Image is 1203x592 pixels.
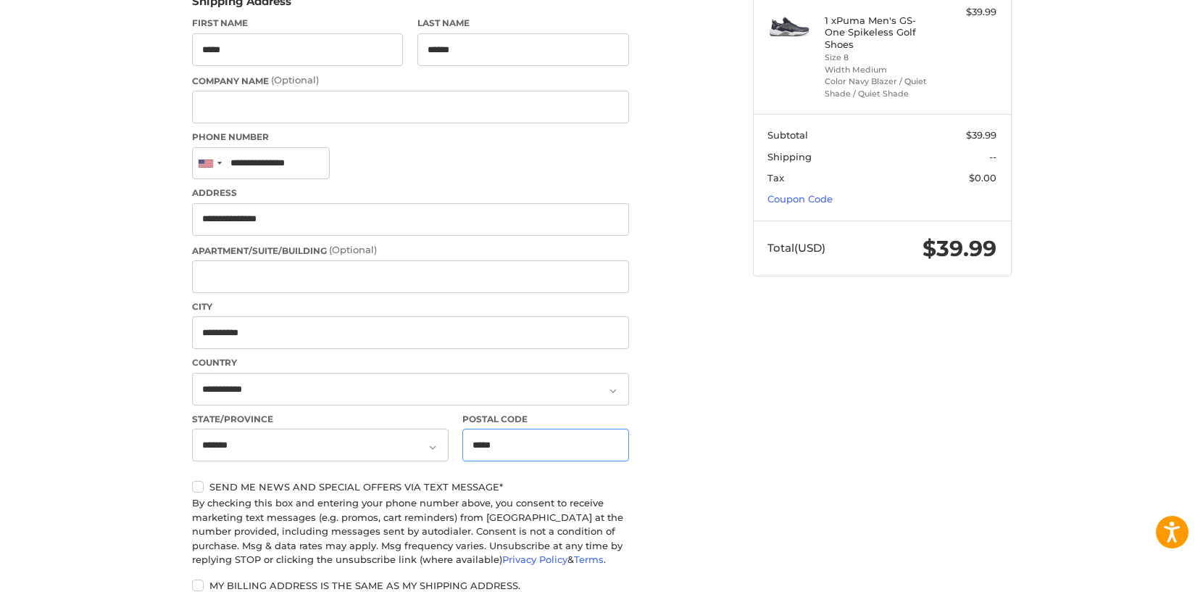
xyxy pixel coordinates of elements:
label: Company Name [192,73,629,88]
label: Send me news and special offers via text message* [192,481,629,493]
a: Privacy Policy [502,554,567,565]
span: Subtotal [767,129,808,141]
small: (Optional) [271,74,319,86]
label: My billing address is the same as my shipping address. [192,580,629,591]
li: Color Navy Blazer / Quiet Shade / Quiet Shade [825,75,936,99]
span: Shipping [767,151,812,163]
li: Size 8 [825,52,936,64]
label: First Name [192,17,404,30]
label: Last Name [417,17,629,30]
div: By checking this box and entering your phone number above, you consent to receive marketing text ... [192,496,629,567]
span: $39.99 [966,129,996,141]
a: Terms [574,554,604,565]
label: Postal Code [462,413,629,426]
label: Phone Number [192,131,629,144]
label: City [192,300,629,313]
label: Country [192,356,629,369]
a: Coupon Code [767,193,833,205]
span: $0.00 [969,172,996,184]
label: State/Province [192,413,449,426]
span: -- [989,151,996,163]
h4: 1 x Puma Men's GS-One Spikeless Golf Shoes [825,15,936,50]
label: Apartment/Suite/Building [192,243,629,258]
label: Address [192,186,629,200]
li: Width Medium [825,64,936,76]
small: (Optional) [329,244,377,255]
div: $39.99 [939,5,996,20]
span: Tax [767,172,784,184]
div: United States: +1 [193,148,226,179]
span: Total (USD) [767,241,825,255]
span: $39.99 [923,235,996,262]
